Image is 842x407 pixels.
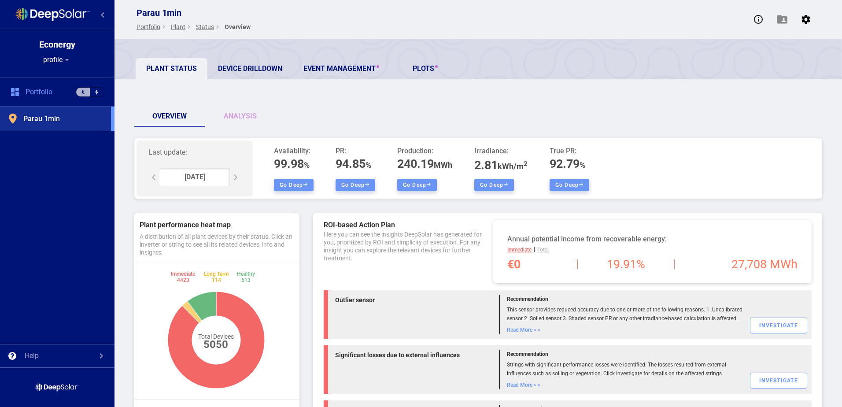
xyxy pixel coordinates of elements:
div: ROI-based Action Plan [324,220,395,230]
div: Help [25,351,39,360]
div: 19.91% [577,259,675,269]
div: Read more > [507,381,743,389]
span: MWh [434,160,452,170]
span: Plant [171,22,185,31]
button: Go deep [550,179,589,191]
span: Last update: [148,145,241,168]
a: PLOTS [390,58,460,79]
span: Production: [397,146,452,156]
span: profile [43,55,63,64]
span: % [580,160,585,170]
a: Plant Status [136,58,207,79]
div: Immediate [171,271,195,283]
div: Econergy [39,40,75,49]
span: 5050 [203,340,228,348]
a: Event Management [293,58,390,79]
span: 2.81 [474,158,528,172]
span: 240.19 [397,157,452,171]
span: 114 [212,277,221,283]
span: PR: [336,146,375,156]
span: Parau 1min [23,115,60,123]
span: True PR: [550,146,589,156]
div: Recommendation [507,295,743,303]
button: Go deep [397,179,437,191]
a: Device Drilldown [207,58,293,79]
span: 4423 [177,277,189,283]
div: Outlier sensor [335,295,492,305]
sup: 2 [524,160,528,168]
div: Plant performance heat map [140,220,294,233]
button: Go deep [474,179,514,191]
button: Go deep [336,179,375,191]
div: Overview [225,22,251,31]
span: 99.98 [274,159,310,170]
mat-icon: keyboard_arrow_right [214,23,225,30]
span: Portfolio [137,22,160,31]
span: 94.85 [336,157,371,171]
div: [DATE] [185,173,205,181]
div: Here you can see the insights DeepSolar has generated for you, prioritized by ROI and simplicity ... [324,230,483,262]
span: % [366,160,371,170]
mat-icon: chevron_left [97,10,108,20]
span: status [196,22,214,31]
div: Total Devices [198,333,234,348]
div: € [76,87,90,97]
mat-icon: chevron_right [96,351,107,361]
div: Healthy [237,271,255,283]
span: Irradiance: [474,146,528,156]
button: Go deep [274,179,314,191]
div: Long Term [204,271,229,283]
div: 27,708 MWh [731,259,798,269]
a: Overview [134,106,205,127]
div: Significant losses due to external influences [335,350,492,360]
span: kWh/m [498,162,528,171]
div: Annual potential income from recoverable energy: [507,234,798,244]
span: Portfolio [26,88,52,96]
div: This sensor provides reduced accuracy due to one or more of the following reasons: 1. Uncalibrate... [507,305,743,323]
div: | [507,244,798,255]
div: Investigate [750,318,807,333]
span: % [304,160,310,170]
span: Availability: [274,146,314,156]
div: Total [537,244,549,255]
div: Recommendation [507,350,743,359]
div: Strings with significant performance losses were identified. The losses resulted from external in... [507,360,743,378]
div: Read more > [507,326,743,334]
div: A distribution of all plant devices by their status. Click an inverter or string to see all its r... [140,233,294,256]
span: 92.79 [550,157,585,171]
div: €0 [507,259,521,269]
a: Analysis [205,106,275,127]
mat-icon: keyboard_arrow_right [185,23,196,30]
div: Investigate [750,373,807,388]
span: 513 [241,277,251,283]
mat-icon: arrow_drop_down [63,55,71,64]
mat-icon: keyboard_arrow_right [160,23,171,30]
div: Immediate [507,244,532,255]
div: Parau 1min [137,7,251,18]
